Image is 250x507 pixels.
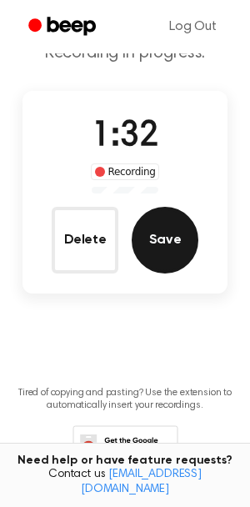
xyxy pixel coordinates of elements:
[13,387,237,412] p: Tired of copying and pasting? Use the extension to automatically insert your recordings.
[52,207,118,274] button: Delete Audio Record
[91,163,160,180] div: Recording
[13,43,237,64] p: Recording in progress.
[132,207,198,274] button: Save Audio Record
[152,7,233,47] a: Log Out
[17,11,111,43] a: Beep
[92,119,158,154] span: 1:32
[81,469,202,495] a: [EMAIL_ADDRESS][DOMAIN_NAME]
[10,468,240,497] span: Contact us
